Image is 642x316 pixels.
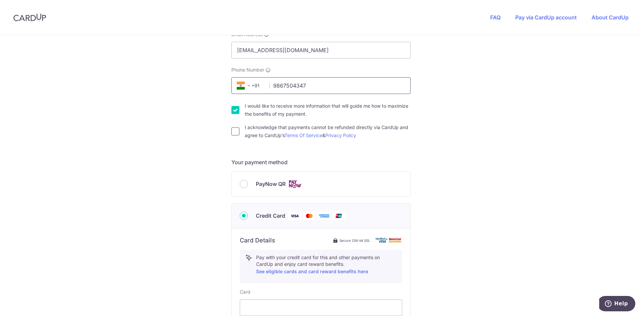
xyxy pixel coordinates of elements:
[490,14,501,21] a: FAQ
[256,180,286,188] span: PayNow QR
[245,123,411,139] label: I acknowledge that payments cannot be refunded directly via CardUp and agree to CardUp’s &
[599,296,635,313] iframe: Opens a widget where you can find more information
[288,180,302,188] img: Cards logo
[231,67,264,73] span: Phone Number
[317,212,331,220] img: American Express
[231,42,411,59] input: Email address
[325,132,356,138] a: Privacy Policy
[303,212,316,220] img: Mastercard
[231,158,411,166] h5: Your payment method
[515,14,577,21] a: Pay via CardUp account
[245,304,397,312] iframe: Secure card payment input frame
[240,236,275,244] h6: Card Details
[235,82,265,90] span: +91
[376,237,402,243] img: card secure
[339,238,370,243] span: Secure 256-bit SSL
[240,180,402,188] div: PayNow QR Cards logo
[237,82,253,90] span: +91
[256,269,368,274] a: See eligible cards and card reward benefits here
[592,14,629,21] a: About CardUp
[256,212,285,220] span: Credit Card
[332,212,345,220] img: Union Pay
[245,102,411,118] label: I would like to receive more information that will guide me how to maximize the benefits of my pa...
[240,289,250,295] label: Card
[240,212,402,220] div: Credit Card Visa Mastercard American Express Union Pay
[285,132,322,138] a: Terms Of Service
[288,212,301,220] img: Visa
[256,254,397,276] p: Pay with your credit card for this and other payments on CardUp and enjoy card reward benefits.
[13,13,46,21] img: CardUp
